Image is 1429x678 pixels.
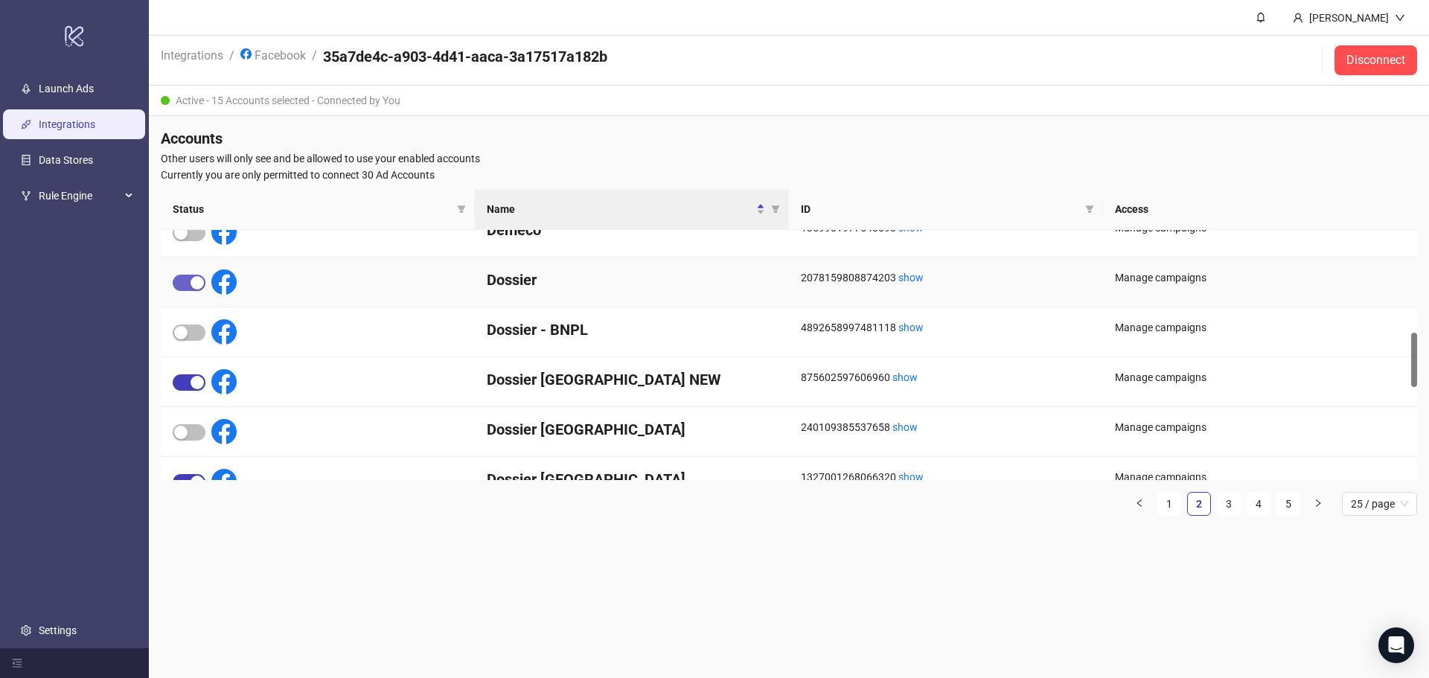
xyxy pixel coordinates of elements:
[1217,492,1241,516] li: 3
[1115,319,1405,336] div: Manage campaigns
[12,658,22,668] span: menu-fold
[1157,492,1181,516] li: 1
[229,46,234,74] li: /
[892,371,918,383] a: show
[39,624,77,636] a: Settings
[898,471,924,483] a: show
[768,198,783,220] span: filter
[21,191,31,201] span: fork
[1395,13,1405,23] span: down
[161,150,1417,167] span: Other users will only see and be allowed to use your enabled accounts
[454,198,469,220] span: filter
[801,419,1091,435] div: 240109385537658
[487,319,777,340] h4: Dossier - BNPL
[312,46,317,74] li: /
[1306,492,1330,516] button: right
[1276,492,1300,516] li: 5
[801,369,1091,386] div: 875602597606960
[323,46,607,67] h4: 35a7de4c-a903-4d41-aaca-3a17517a182b
[487,419,777,440] h4: Dossier [GEOGRAPHIC_DATA]
[1188,493,1210,515] a: 2
[475,189,789,230] th: Name
[487,201,753,217] span: Name
[1256,12,1266,22] span: bell
[39,181,121,211] span: Rule Engine
[898,322,924,333] a: show
[801,201,1079,217] span: ID
[487,469,777,490] h4: Dossier [GEOGRAPHIC_DATA]
[487,269,777,290] h4: Dossier
[1247,492,1270,516] li: 4
[1218,493,1240,515] a: 3
[1342,492,1417,516] div: Page Size
[801,469,1091,485] div: 1327001268066320
[1314,499,1323,508] span: right
[1128,492,1151,516] li: Previous Page
[1115,369,1405,386] div: Manage campaigns
[1158,493,1180,515] a: 1
[1115,269,1405,286] div: Manage campaigns
[158,46,226,63] a: Integrations
[1303,10,1395,26] div: [PERSON_NAME]
[237,46,309,63] a: Facebook
[1334,45,1417,75] button: Disconnect
[457,205,466,214] span: filter
[39,83,94,95] a: Launch Ads
[173,201,451,217] span: Status
[801,269,1091,286] div: 2078159808874203
[161,167,1417,183] span: Currently you are only permitted to connect 30 Ad Accounts
[892,421,918,433] a: show
[1247,493,1270,515] a: 4
[1128,492,1151,516] button: left
[898,272,924,284] a: show
[161,128,1417,149] h4: Accounts
[801,319,1091,336] div: 4892658997481118
[39,118,95,130] a: Integrations
[39,154,93,166] a: Data Stores
[1135,499,1144,508] span: left
[1115,419,1405,435] div: Manage campaigns
[1085,205,1094,214] span: filter
[149,86,1429,116] div: Active - 15 Accounts selected - Connected by You
[1346,54,1405,67] span: Disconnect
[771,205,780,214] span: filter
[1351,493,1408,515] span: 25 / page
[1277,493,1299,515] a: 5
[487,369,777,390] h4: Dossier [GEOGRAPHIC_DATA] NEW
[1103,189,1417,230] th: Access
[1115,469,1405,485] div: Manage campaigns
[487,220,777,240] h4: Demeco
[1187,492,1211,516] li: 2
[1378,627,1414,663] div: Open Intercom Messenger
[1293,13,1303,23] span: user
[1306,492,1330,516] li: Next Page
[1082,198,1097,220] span: filter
